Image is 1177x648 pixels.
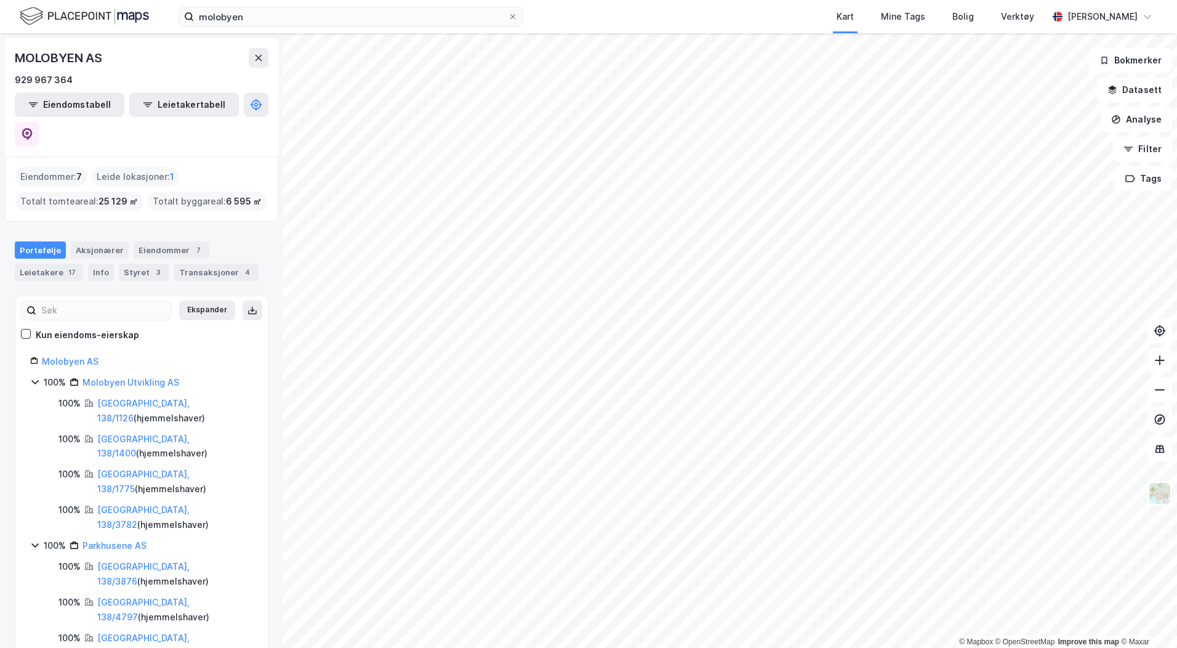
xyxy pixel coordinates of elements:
[995,638,1055,646] a: OpenStreetMap
[97,561,190,586] a: [GEOGRAPHIC_DATA], 138/3876
[129,92,239,117] button: Leietakertabell
[1067,9,1138,24] div: [PERSON_NAME]
[20,6,149,27] img: logo.f888ab2527a4732fd821a326f86c7f29.svg
[98,194,138,209] span: 25 129 ㎡
[15,48,105,68] div: MOLOBYEN AS
[1097,78,1172,102] button: Datasett
[241,266,254,278] div: 4
[192,244,204,256] div: 7
[194,7,508,26] input: Søk på adresse, matrikkel, gårdeiere, leietakere eller personer
[1101,107,1172,132] button: Analyse
[44,538,66,553] div: 100%
[58,595,81,610] div: 100%
[58,396,81,411] div: 100%
[1089,48,1172,73] button: Bokmerker
[15,167,87,187] div: Eiendommer :
[97,398,190,423] a: [GEOGRAPHIC_DATA], 138/1126
[881,9,925,24] div: Mine Tags
[97,396,253,426] div: ( hjemmelshaver )
[174,264,259,281] div: Transaksjoner
[15,241,66,259] div: Portefølje
[76,169,82,184] span: 7
[71,241,129,259] div: Aksjonærer
[44,375,66,390] div: 100%
[1113,137,1172,161] button: Filter
[148,192,267,211] div: Totalt byggareal :
[1115,589,1177,648] iframe: Chat Widget
[97,595,253,625] div: ( hjemmelshaver )
[959,638,993,646] a: Mapbox
[952,9,974,24] div: Bolig
[58,631,81,646] div: 100%
[97,432,253,461] div: ( hjemmelshaver )
[66,266,78,278] div: 17
[58,467,81,482] div: 100%
[15,264,83,281] div: Leietakere
[36,328,139,342] div: Kun eiendoms-eierskap
[179,301,235,320] button: Ekspander
[15,92,124,117] button: Eiendomstabell
[58,432,81,447] div: 100%
[97,597,190,622] a: [GEOGRAPHIC_DATA], 138/4797
[119,264,169,281] div: Styret
[97,467,253,496] div: ( hjemmelshaver )
[58,559,81,574] div: 100%
[82,540,147,551] a: Parkhusene AS
[97,469,190,494] a: [GEOGRAPHIC_DATA], 138/1775
[42,356,98,367] a: Molobyen AS
[82,377,179,387] a: Molobyen Utvikling AS
[97,504,190,530] a: [GEOGRAPHIC_DATA], 138/3782
[88,264,114,281] div: Info
[36,301,171,320] input: Søk
[97,434,190,459] a: [GEOGRAPHIC_DATA], 138/1400
[92,167,179,187] div: Leide lokasjoner :
[15,192,143,211] div: Totalt tomteareal :
[1001,9,1034,24] div: Verktøy
[134,241,209,259] div: Eiendommer
[226,194,262,209] span: 6 595 ㎡
[1148,482,1171,505] img: Z
[58,503,81,517] div: 100%
[1058,638,1119,646] a: Improve this map
[97,503,253,532] div: ( hjemmelshaver )
[1115,166,1172,191] button: Tags
[15,73,73,87] div: 929 967 364
[152,266,164,278] div: 3
[837,9,854,24] div: Kart
[1115,589,1177,648] div: Kontrollprogram for chat
[170,169,174,184] span: 1
[97,559,253,589] div: ( hjemmelshaver )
